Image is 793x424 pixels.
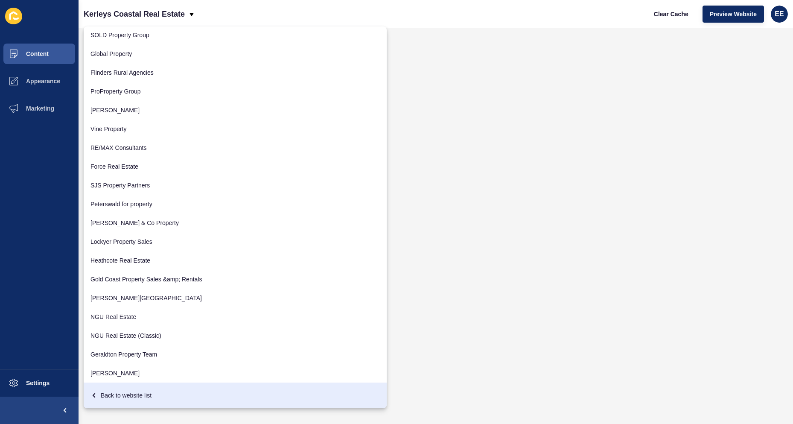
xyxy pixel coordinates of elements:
[84,44,387,63] a: Global Property
[84,101,387,120] a: [PERSON_NAME]
[84,120,387,138] a: Vine Property
[84,364,387,383] a: [PERSON_NAME]
[703,6,764,23] button: Preview Website
[654,10,688,18] span: Clear Cache
[84,26,387,44] a: SOLD Property Group
[647,6,696,23] button: Clear Cache
[90,388,380,403] div: Back to website list
[84,289,387,307] a: [PERSON_NAME][GEOGRAPHIC_DATA]
[84,157,387,176] a: Force Real Estate
[84,270,387,289] a: Gold Coast Property Sales &amp; Rentals
[84,251,387,270] a: Heathcote Real Estate
[84,345,387,364] a: Geraldton Property Team
[710,10,757,18] span: Preview Website
[84,232,387,251] a: Lockyer Property Sales
[84,176,387,195] a: SJS Property Partners
[84,82,387,101] a: ProProperty Group
[84,195,387,213] a: Peterswald for property
[84,326,387,345] a: NGU Real Estate (Classic)
[84,138,387,157] a: RE/MAX Consultants
[84,213,387,232] a: [PERSON_NAME] & Co Property
[84,307,387,326] a: NGU Real Estate
[775,10,784,18] span: EE
[84,63,387,82] a: Flinders Rural Agencies
[84,3,185,25] p: Kerleys Coastal Real Estate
